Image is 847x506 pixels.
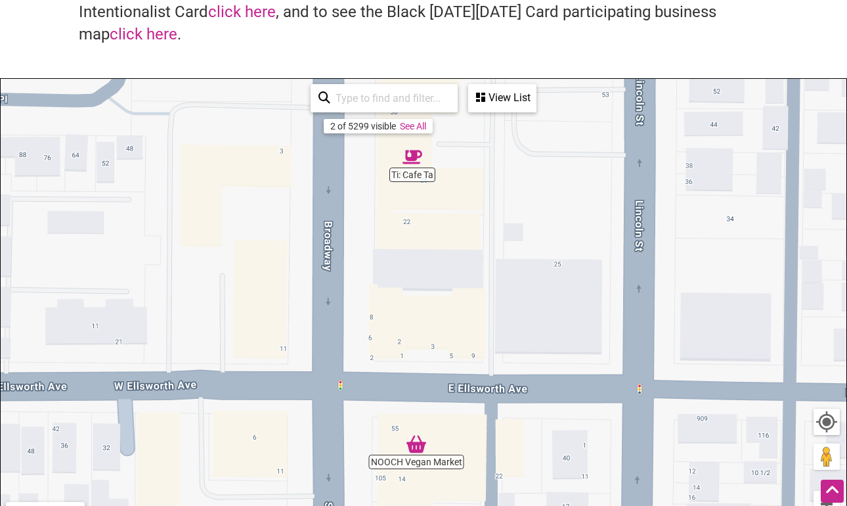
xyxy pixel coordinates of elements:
[330,121,396,131] div: 2 of 5299 visible
[400,121,426,131] a: See All
[469,85,535,110] div: View List
[814,409,840,435] button: Your Location
[821,480,844,503] div: Scroll Back to Top
[468,84,536,112] div: See a list of the visible businesses
[110,25,177,43] a: click here
[814,444,840,470] button: Drag Pegman onto the map to open Street View
[311,84,458,112] div: Type to search and filter
[330,85,450,111] input: Type to find and filter...
[406,434,426,454] div: NOOCH Vegan Market
[402,147,422,167] div: Ti: Cafe Ta
[208,3,276,21] a: click here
